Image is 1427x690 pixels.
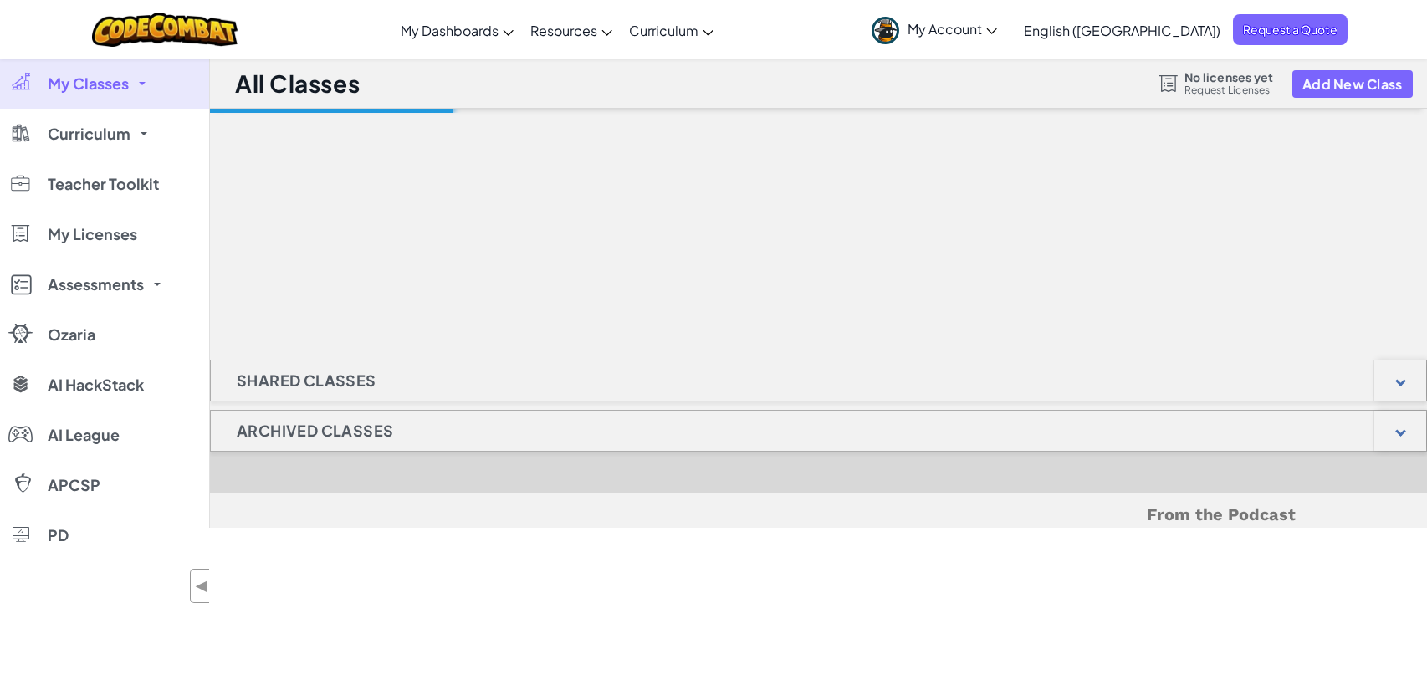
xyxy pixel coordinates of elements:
[908,20,997,38] span: My Account
[522,8,621,53] a: Resources
[530,22,597,39] span: Resources
[401,22,499,39] span: My Dashboards
[872,17,899,44] img: avatar
[1184,70,1273,84] span: No licenses yet
[211,360,402,401] h1: Shared Classes
[1233,14,1348,45] a: Request a Quote
[48,427,120,442] span: AI League
[48,126,130,141] span: Curriculum
[863,3,1005,56] a: My Account
[48,76,129,91] span: My Classes
[392,8,522,53] a: My Dashboards
[48,377,144,392] span: AI HackStack
[48,227,137,242] span: My Licenses
[1024,22,1220,39] span: English ([GEOGRAPHIC_DATA])
[1292,70,1413,98] button: Add New Class
[211,410,419,452] h1: Archived Classes
[1184,84,1273,97] a: Request Licenses
[48,277,144,292] span: Assessments
[48,327,95,342] span: Ozaria
[235,68,360,100] h1: All Classes
[48,176,159,192] span: Teacher Toolkit
[195,574,209,598] span: ◀
[621,8,722,53] a: Curriculum
[629,22,698,39] span: Curriculum
[1015,8,1229,53] a: English ([GEOGRAPHIC_DATA])
[342,502,1296,528] h5: From the Podcast
[92,13,238,47] img: CodeCombat logo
